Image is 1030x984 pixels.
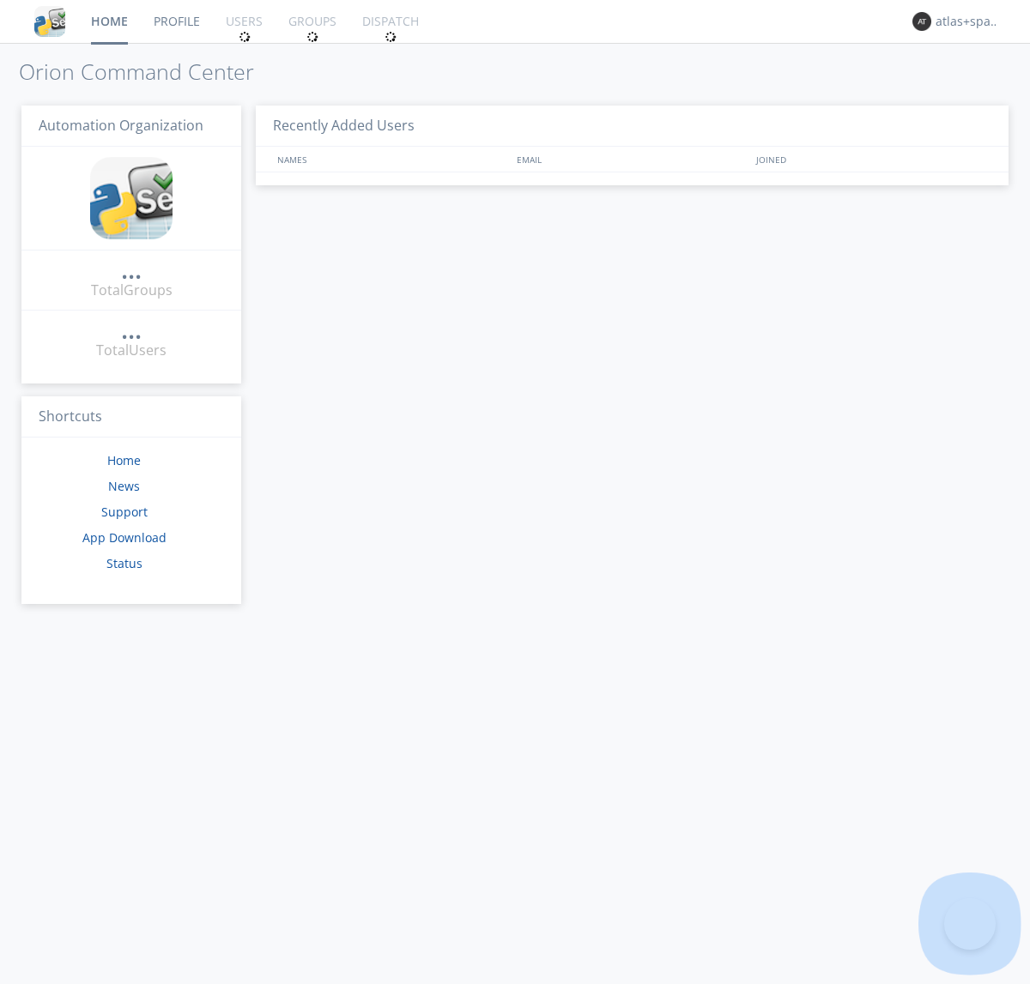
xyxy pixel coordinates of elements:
div: atlas+spanish0002 [936,13,1000,30]
div: NAMES [273,147,508,172]
a: Status [106,555,142,571]
span: Automation Organization [39,116,203,135]
a: Support [101,504,148,520]
a: ... [121,261,142,281]
img: cddb5a64eb264b2086981ab96f4c1ba7 [90,157,173,239]
div: ... [121,261,142,278]
div: Total Groups [91,281,173,300]
a: News [108,478,140,494]
a: Home [107,452,141,468]
h3: Shortcuts [21,396,241,438]
iframe: Toggle Customer Support [944,898,996,950]
a: App Download [82,529,167,546]
div: Total Users [96,341,167,360]
img: 373638.png [912,12,931,31]
a: ... [121,321,142,341]
div: ... [121,321,142,338]
h3: Recently Added Users [256,106,1009,148]
img: spin.svg [385,31,397,43]
div: EMAIL [512,147,752,172]
img: spin.svg [306,31,318,43]
img: cddb5a64eb264b2086981ab96f4c1ba7 [34,6,65,37]
div: JOINED [752,147,992,172]
img: spin.svg [239,31,251,43]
